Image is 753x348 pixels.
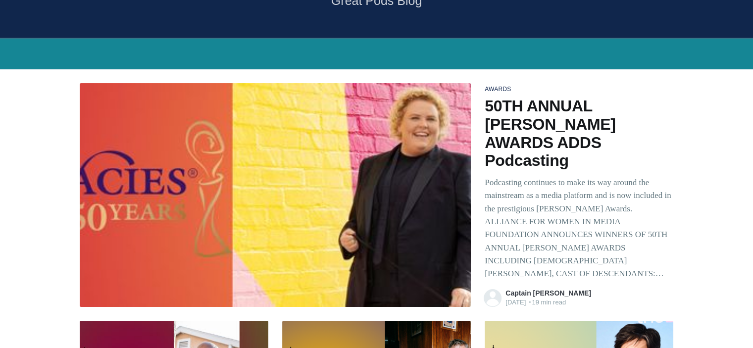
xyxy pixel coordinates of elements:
[485,83,673,289] a: awards 50TH ANNUAL [PERSON_NAME] AWARDS ADDS Podcasting Podcasting continues to make its way arou...
[505,298,673,307] span: 19 min read
[80,83,471,307] img: Gracie Awards
[485,176,673,281] p: Podcasting continues to make its way around the mainstream as a media platform and is now include...
[505,289,591,297] a: Captain [PERSON_NAME]
[529,298,531,307] span: •
[485,83,673,96] div: awards
[505,298,526,306] time: [DATE]
[485,97,673,170] h2: 50TH ANNUAL [PERSON_NAME] AWARDS ADDS Podcasting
